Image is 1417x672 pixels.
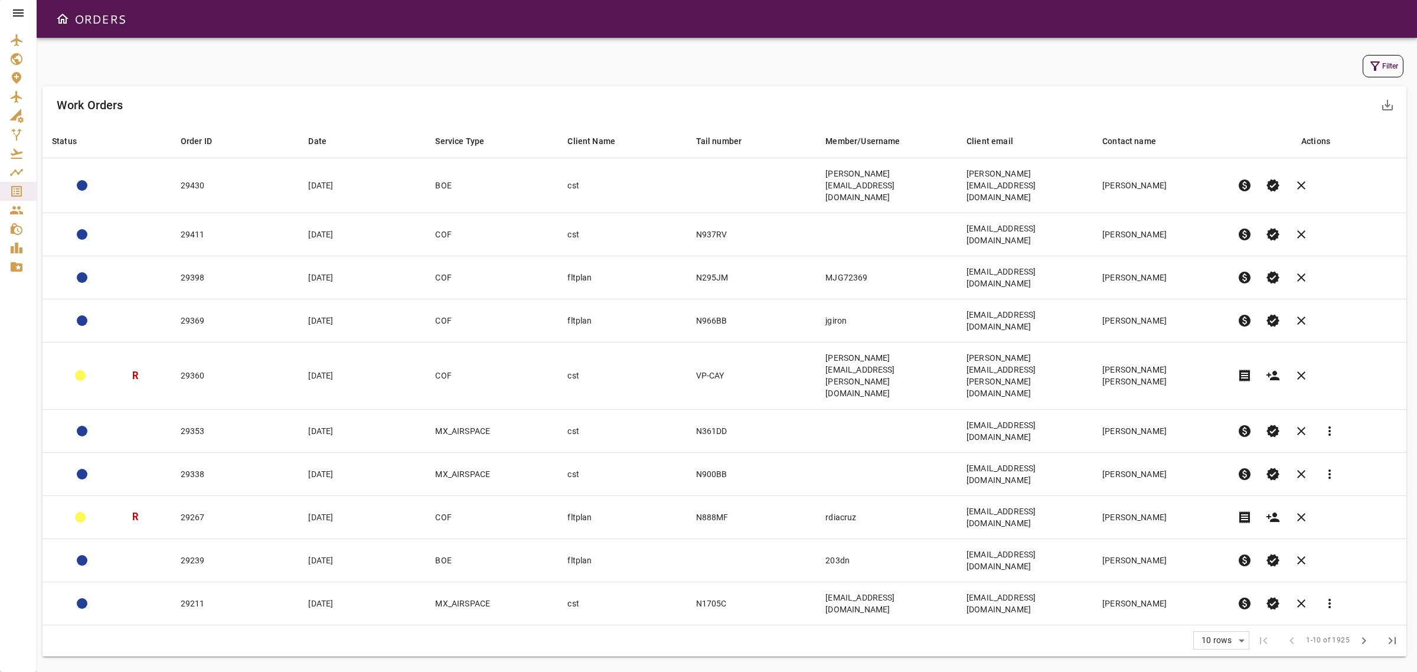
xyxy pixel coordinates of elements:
td: [PERSON_NAME] [1093,452,1227,495]
td: BOE [426,539,558,582]
td: 29353 [171,409,299,452]
button: Reports [1315,589,1344,618]
td: [DATE] [299,539,426,582]
h3: R [132,369,138,383]
span: more_vert [1323,467,1337,481]
button: Set Permit Ready [1259,171,1287,200]
button: Filter [1363,55,1403,77]
td: 29369 [171,299,299,342]
div: ADMIN [75,512,86,523]
button: Set Permit Ready [1259,546,1287,575]
span: Tail number [696,134,758,148]
span: Date [308,134,342,148]
button: Pre-Invoice order [1230,171,1259,200]
button: Set Permit Ready [1259,417,1287,445]
span: verified [1266,596,1280,611]
span: verified [1266,178,1280,193]
td: cst [558,158,686,213]
td: [EMAIL_ADDRESS][DOMAIN_NAME] [816,582,957,625]
td: [PERSON_NAME][EMAIL_ADDRESS][DOMAIN_NAME] [957,158,1093,213]
span: Client Name [567,134,631,148]
td: N295JM [687,256,817,299]
span: more_vert [1323,424,1337,438]
button: Pre-Invoice order [1230,546,1259,575]
span: Previous Page [1278,627,1306,655]
td: [EMAIL_ADDRESS][DOMAIN_NAME] [957,409,1093,452]
button: Cancel order [1287,460,1315,488]
button: Reports [1315,417,1344,445]
span: First Page [1249,627,1278,655]
td: 29338 [171,452,299,495]
span: clear [1294,596,1308,611]
button: Export [1373,91,1402,119]
div: 10 rows [1199,635,1235,645]
td: MX_AIRSPACE [426,452,558,495]
td: [EMAIL_ADDRESS][DOMAIN_NAME] [957,452,1093,495]
td: COF [426,213,558,256]
span: receipt [1238,510,1252,524]
div: Client Name [567,134,615,148]
span: paid [1238,596,1252,611]
div: Member/Username [825,134,900,148]
span: Order ID [181,134,227,148]
td: [PERSON_NAME][EMAIL_ADDRESS][PERSON_NAME][DOMAIN_NAME] [957,342,1093,409]
span: verified [1266,270,1280,285]
span: clear [1294,227,1308,242]
button: Set Permit Ready [1259,306,1287,335]
span: verified [1266,424,1280,438]
td: N966BB [687,299,817,342]
td: cst [558,342,686,409]
td: [PERSON_NAME] [1093,158,1227,213]
td: 203dn [816,539,957,582]
div: ADMIN [75,370,86,381]
td: [PERSON_NAME] [1093,409,1227,452]
span: verified [1266,314,1280,328]
td: N900BB [687,452,817,495]
td: [DATE] [299,213,426,256]
button: Create customer [1259,503,1287,531]
td: N888MF [687,495,817,539]
span: Contact name [1102,134,1171,148]
td: 29411 [171,213,299,256]
td: [PERSON_NAME] [1093,539,1227,582]
div: Tail number [696,134,742,148]
td: cst [558,213,686,256]
button: Cancel order [1287,546,1315,575]
td: COF [426,342,558,409]
div: ACTION REQUIRED [77,598,87,609]
td: [DATE] [299,299,426,342]
td: 29430 [171,158,299,213]
td: [EMAIL_ADDRESS][DOMAIN_NAME] [957,582,1093,625]
span: paid [1238,553,1252,567]
span: clear [1294,270,1308,285]
button: Cancel order [1287,417,1315,445]
div: Status [52,134,77,148]
div: ACTION REQUIRED [77,180,87,191]
span: Last Page [1378,627,1406,655]
span: clear [1294,424,1308,438]
span: Member/Username [825,134,915,148]
div: Client email [967,134,1013,148]
td: fltplan [558,495,686,539]
button: Invoice order [1230,503,1259,531]
td: [PERSON_NAME][EMAIL_ADDRESS][DOMAIN_NAME] [816,158,957,213]
td: BOE [426,158,558,213]
td: [EMAIL_ADDRESS][DOMAIN_NAME] [957,213,1093,256]
td: [EMAIL_ADDRESS][DOMAIN_NAME] [957,299,1093,342]
button: Set Permit Ready [1259,460,1287,488]
span: last_page [1385,634,1399,648]
td: [PERSON_NAME] [PERSON_NAME] [1093,342,1227,409]
td: [PERSON_NAME] [1093,495,1227,539]
span: receipt [1238,368,1252,383]
td: cst [558,452,686,495]
td: fltplan [558,299,686,342]
td: N1705C [687,582,817,625]
td: [DATE] [299,409,426,452]
td: [PERSON_NAME] [1093,256,1227,299]
span: verified [1266,227,1280,242]
td: [EMAIL_ADDRESS][DOMAIN_NAME] [957,495,1093,539]
td: [PERSON_NAME][EMAIL_ADDRESS][PERSON_NAME][DOMAIN_NAME] [816,342,957,409]
div: ACTION REQUIRED [77,426,87,436]
td: MX_AIRSPACE [426,409,558,452]
span: paid [1238,270,1252,285]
